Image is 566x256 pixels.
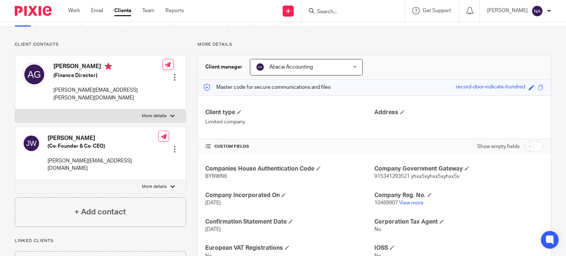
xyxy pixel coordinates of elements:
span: 915341293521 yhxx5xyhxx5xyhxx5x [374,174,460,179]
p: Master code for secure communications and files [203,84,331,91]
h4: [PERSON_NAME] [53,63,163,72]
h4: CUSTOM FIELDS [205,144,374,150]
a: Work [68,7,80,14]
div: record-door-indicate-hundred [456,83,525,92]
h4: [PERSON_NAME] [48,134,158,142]
i: Primary [105,63,112,70]
h4: Client type [205,109,374,116]
a: Clients [114,7,131,14]
p: Linked clients [15,238,186,244]
p: More details [198,42,551,48]
h4: European VAT Registrations [205,244,374,252]
span: No [374,227,381,232]
p: More details [142,113,167,119]
h4: Company Incorporated On [205,192,374,199]
h4: IOSS [374,244,544,252]
p: More details [142,184,167,190]
p: [PERSON_NAME] [487,7,528,14]
p: [PERSON_NAME][EMAIL_ADDRESS][PERSON_NAME][DOMAIN_NAME] [53,87,163,102]
input: Search [316,9,382,15]
span: Abacai Accounting [269,64,313,70]
a: Reports [165,7,184,14]
h4: Corporation Tax Agent [374,218,544,226]
h4: + Add contact [74,206,126,218]
span: Get Support [423,8,451,13]
img: svg%3E [531,5,543,17]
img: svg%3E [22,134,40,152]
h4: Company Reg. No. [374,192,544,199]
img: svg%3E [22,63,46,86]
h3: Client manager [205,63,242,71]
span: [DATE] [205,200,221,206]
a: Email [91,7,103,14]
h4: Address [374,109,544,116]
img: Pixie [15,6,52,16]
p: [PERSON_NAME][EMAIL_ADDRESS][DOMAIN_NAME] [48,157,158,172]
h4: Confirmation Statement Date [205,218,374,226]
a: Team [142,7,154,14]
a: View more [399,200,423,206]
span: [DATE] [205,227,221,232]
h4: Companies House Authentication Code [205,165,374,173]
h5: (Co-Founder & Co-CEO) [48,143,158,150]
h5: (Finance Director) [53,72,163,79]
span: 10469907 [374,200,398,206]
span: BYNWN6 [205,174,227,179]
p: Client contacts [15,42,186,48]
label: Show empty fields [477,143,520,150]
p: Limited company [205,118,374,126]
img: svg%3E [256,63,265,71]
h4: Company Government Gateway [374,165,544,173]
